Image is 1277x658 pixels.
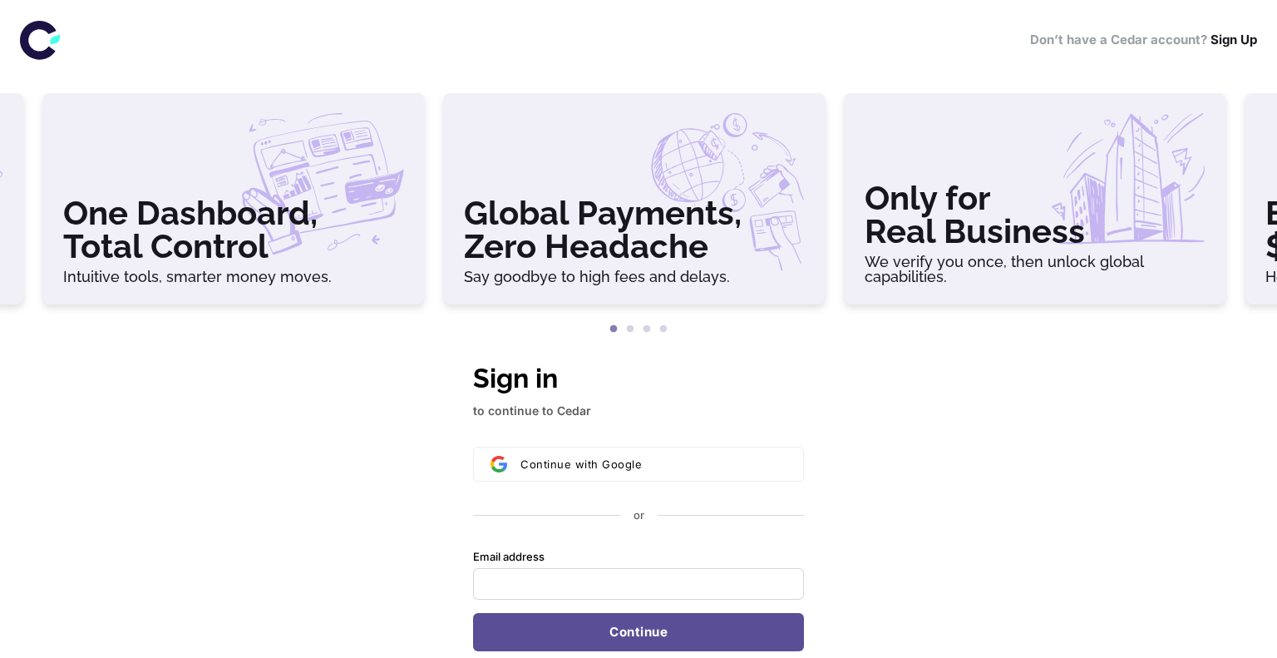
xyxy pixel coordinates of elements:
[655,321,672,338] button: 4
[865,255,1206,284] h6: We verify you once, then unlock global capabilities.
[473,447,804,482] button: Sign in with GoogleContinue with Google
[520,458,642,471] span: Continue with Google
[63,196,404,263] h3: One Dashboard, Total Control
[464,196,805,263] h3: Global Payments, Zero Headache
[473,359,804,398] h1: Sign in
[473,550,545,565] label: Email address
[605,321,622,338] button: 1
[473,402,804,420] p: to continue to Cedar
[865,181,1206,248] h3: Only for Real Business
[491,456,507,472] img: Sign in with Google
[63,270,404,284] h6: Intuitive tools, smarter money moves.
[1030,31,1257,50] h6: Don’t have a Cedar account?
[473,613,804,651] button: Continue
[638,321,655,338] button: 3
[622,321,638,338] button: 2
[464,270,805,284] h6: Say goodbye to high fees and delays.
[1210,32,1257,47] a: Sign Up
[634,508,644,523] p: or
